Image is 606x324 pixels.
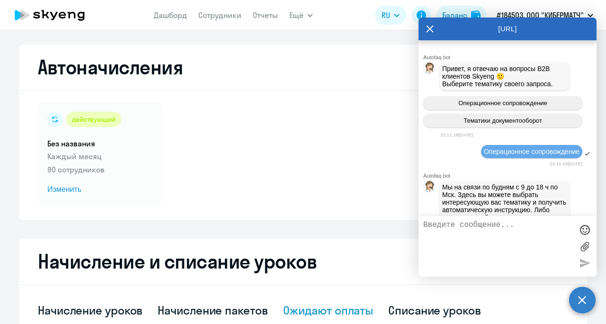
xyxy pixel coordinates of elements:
[158,303,267,318] div: Начисление пакетов
[578,239,592,253] label: Лимит 10 файлов
[497,9,584,21] p: #184503, ООО "КИБЕРМАТЧ"
[388,303,481,318] div: Списание уроков
[484,148,579,155] span: Операционное сопровождение
[471,10,481,20] img: balance
[283,303,374,318] div: Ожидают оплаты
[442,9,467,21] div: Баланс
[66,112,121,127] div: действующий
[492,4,598,27] button: #184503, ООО "КИБЕРМАТЧ"
[289,6,313,25] button: Ещё
[375,6,406,25] button: RU
[382,9,390,21] span: RU
[38,56,183,79] h2: Автоначисления
[38,303,143,318] div: Начисление уроков
[47,184,152,195] span: Изменить
[424,63,436,76] img: bot avatar
[47,151,152,162] p: Каждый месяц
[458,99,547,107] span: Операционное сопровождение
[47,164,152,175] p: 90 сотрудников
[423,54,597,60] div: Autofaq bot
[437,6,486,25] button: Балансbalance
[423,173,597,179] div: Autofaq bot
[423,114,582,127] button: Тематики документооборот
[440,132,473,137] time: 23:11:18[DATE]
[47,138,152,149] h5: Без названия
[38,250,568,273] h2: Начисление и списание уроков
[198,10,241,20] a: Сотрудники
[424,181,436,195] img: bot avatar
[289,9,303,21] span: Ещё
[550,161,582,166] time: 23:11:24[DATE]
[423,96,582,110] button: Операционное сопровождение
[154,10,187,20] a: Дашборд
[463,117,542,124] span: Тематики документооборот
[253,10,278,20] a: Отчеты
[442,183,568,236] span: Мы на связи по будням с 9 до 18 ч по Мск. Здесь вы можете выбрать интересующую вас тематику и пол...
[442,65,553,88] span: Привет, я отвечаю на вопросы B2B клиентов Skyeng 🙂 Выберите тематику своего запроса.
